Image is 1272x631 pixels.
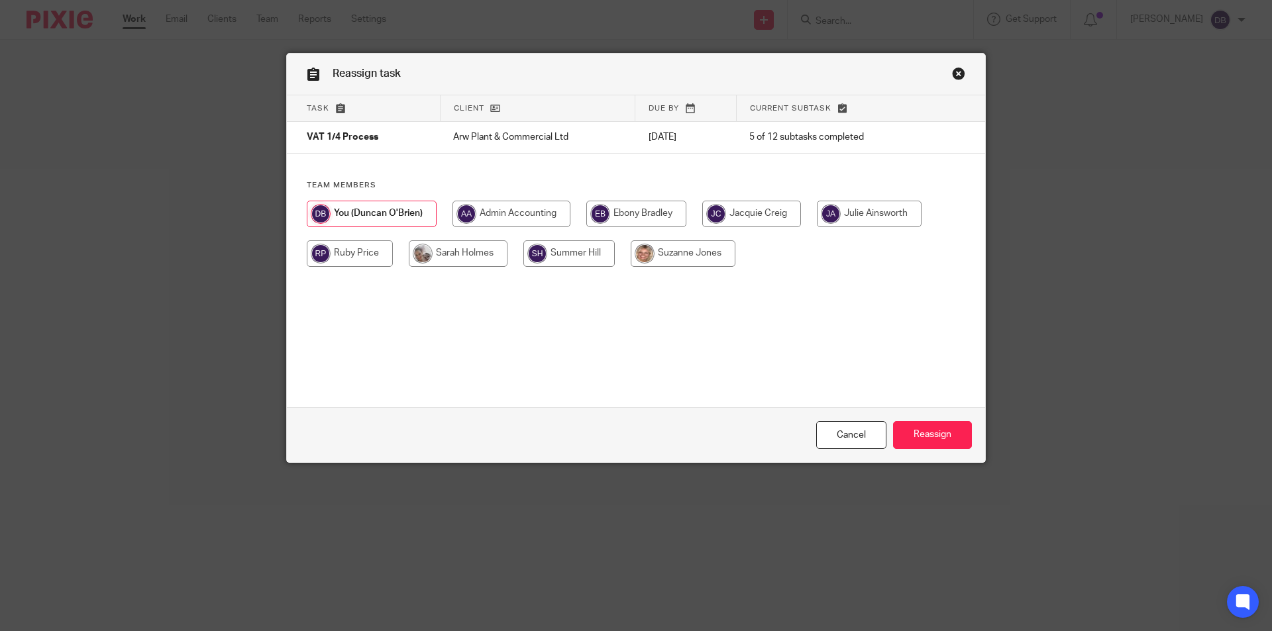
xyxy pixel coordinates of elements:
span: Due by [649,105,679,112]
a: Close this dialog window [816,421,886,450]
span: Current subtask [750,105,831,112]
span: Reassign task [333,68,401,79]
p: Arw Plant & Commercial Ltd [453,130,621,144]
p: [DATE] [649,130,723,144]
h4: Team members [307,180,965,191]
td: 5 of 12 subtasks completed [736,122,930,154]
a: Close this dialog window [952,67,965,85]
input: Reassign [893,421,972,450]
span: VAT 1/4 Process [307,133,378,142]
span: Client [454,105,484,112]
span: Task [307,105,329,112]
